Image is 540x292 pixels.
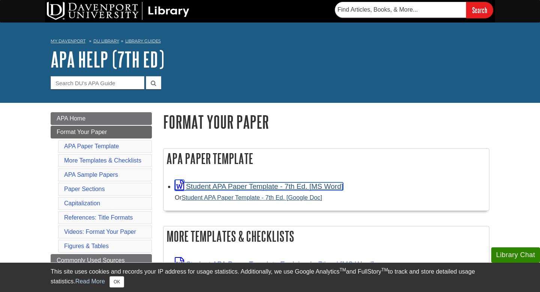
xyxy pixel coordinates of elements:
a: Figures & Tables [64,243,109,249]
input: Find Articles, Books, & More... [335,2,466,18]
span: Format Your Paper [57,129,107,135]
div: This site uses cookies and records your IP address for usage statistics. Additionally, we use Goo... [51,267,489,287]
a: Student APA Paper Template - 7th Ed. [Google Doc] [181,194,322,201]
a: Link opens in new window [175,260,374,268]
nav: breadcrumb [51,36,489,48]
span: Commonly Used Sources [57,257,124,263]
a: References: Title Formats [64,214,133,221]
input: Search DU's APA Guide [51,76,144,89]
a: Link opens in new window [175,182,343,190]
sup: TM [339,267,346,272]
form: Searches DU Library's articles, books, and more [335,2,493,18]
a: Read More [75,278,105,284]
input: Search [466,2,493,18]
a: APA Sample Papers [64,172,118,178]
button: Close [109,276,124,287]
h1: Format Your Paper [163,112,489,131]
a: My Davenport [51,38,85,44]
a: More Templates & Checklists [64,157,141,164]
button: Library Chat [491,247,540,263]
h2: More Templates & Checklists [163,226,489,246]
a: Library Guides [125,38,161,44]
a: APA Paper Template [64,143,119,149]
a: APA Home [51,112,152,125]
span: APA Home [57,115,85,122]
img: DU Library [47,2,189,20]
small: Or [175,194,322,201]
h2: APA Paper Template [163,149,489,169]
a: DU Library [93,38,119,44]
a: Format Your Paper [51,126,152,138]
a: Commonly Used Sources [51,254,152,267]
a: APA Help (7th Ed) [51,48,164,71]
a: Paper Sections [64,186,105,192]
a: Videos: Format Your Paper [64,229,136,235]
a: Capitalization [64,200,100,206]
sup: TM [381,267,388,272]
